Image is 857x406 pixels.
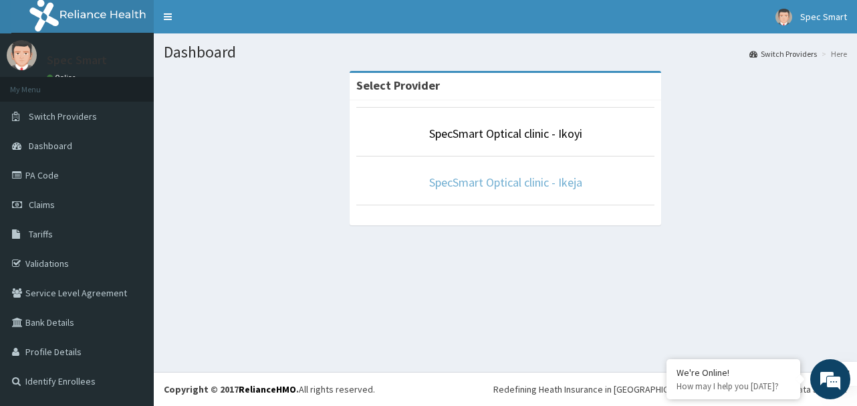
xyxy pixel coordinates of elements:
a: SpecSmart Optical clinic - Ikeja [429,175,582,190]
strong: Copyright © 2017 . [164,383,299,395]
a: RelianceHMO [239,383,296,395]
p: How may I help you today? [677,381,790,392]
div: Minimize live chat window [219,7,251,39]
img: d_794563401_company_1708531726252_794563401 [25,67,54,100]
div: Redefining Heath Insurance in [GEOGRAPHIC_DATA] using Telemedicine and Data Science! [493,383,847,396]
span: We're online! [78,119,185,254]
img: User Image [775,9,792,25]
span: Spec Smart [800,11,847,23]
span: Dashboard [29,140,72,152]
strong: Select Provider [356,78,440,93]
a: Switch Providers [749,48,817,60]
div: Chat with us now [70,75,225,92]
footer: All rights reserved. [154,372,857,406]
h1: Dashboard [164,43,847,61]
a: SpecSmart Optical clinic - Ikoyi [429,126,582,141]
div: We're Online! [677,367,790,379]
span: Tariffs [29,228,53,240]
span: Claims [29,199,55,211]
img: User Image [7,40,37,70]
li: Here [818,48,847,60]
textarea: Type your message and hit 'Enter' [7,267,255,314]
span: Switch Providers [29,110,97,122]
a: Online [47,73,79,82]
p: Spec Smart [47,54,107,66]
